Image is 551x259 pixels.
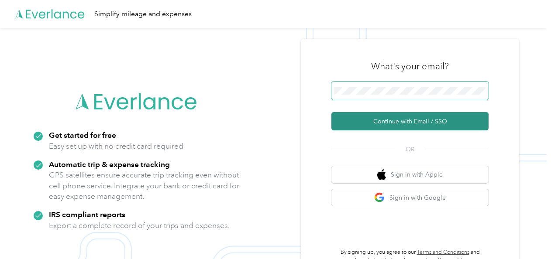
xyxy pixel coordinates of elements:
a: Terms and Conditions [417,249,469,256]
button: google logoSign in with Google [331,189,489,206]
button: Continue with Email / SSO [331,112,489,130]
strong: Get started for free [49,130,116,140]
p: GPS satellites ensure accurate trip tracking even without cell phone service. Integrate your bank... [49,170,240,202]
strong: IRS compliant reports [49,210,125,219]
span: OR [395,145,425,154]
button: apple logoSign in with Apple [331,166,489,183]
img: google logo [374,192,385,203]
p: Export a complete record of your trips and expenses. [49,220,230,231]
strong: Automatic trip & expense tracking [49,160,170,169]
img: apple logo [377,169,386,180]
p: Easy set up with no credit card required [49,141,183,152]
div: Simplify mileage and expenses [94,9,192,20]
h3: What's your email? [371,60,449,72]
